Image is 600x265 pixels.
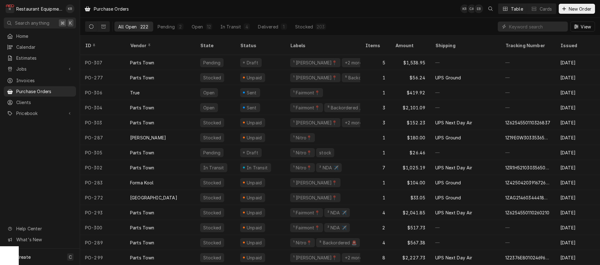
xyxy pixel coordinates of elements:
[500,70,555,85] div: —
[16,66,63,72] span: Jobs
[360,175,390,190] div: 1
[509,22,565,32] input: Keyword search
[207,23,211,30] div: 12
[435,134,461,141] div: UPS Ground
[500,145,555,160] div: —
[80,220,125,235] div: PO-300
[258,23,278,30] div: Delivered
[360,130,390,145] div: 1
[246,179,263,186] div: Unpaid
[6,4,14,13] div: R
[130,239,154,246] div: Parts Town
[430,55,500,70] div: —
[203,74,222,81] div: Stocked
[130,89,140,96] div: True
[360,235,390,250] div: 4
[430,220,500,235] div: —
[540,6,552,12] div: Cards
[467,4,476,13] div: CA
[390,220,430,235] div: $517.73
[435,119,472,126] div: UPS Next Day Air
[4,108,76,118] a: Go to Pricebook
[293,179,338,186] div: ¹ [PERSON_NAME]📍
[460,4,469,13] div: Kelli Robinette's Avatar
[16,33,73,39] span: Home
[293,149,312,156] div: ¹ Nitro📍
[282,23,286,30] div: 1
[85,42,119,49] div: ID
[80,175,125,190] div: PO-283
[293,239,312,246] div: ¹ Nitro📍
[360,55,390,70] div: 5
[390,175,430,190] div: $104.00
[203,224,222,231] div: Stocked
[4,17,76,28] button: Search anything⌘K
[80,190,125,205] div: PO-272
[360,250,390,265] div: 8
[360,100,390,115] div: 3
[203,179,222,186] div: Stocked
[246,239,263,246] div: Unpaid
[16,55,73,61] span: Estimates
[200,42,230,49] div: State
[130,59,154,66] div: Parts Town
[130,74,154,81] div: Parts Town
[500,85,555,100] div: —
[130,149,154,156] div: Parts Town
[203,134,222,141] div: Stocked
[203,209,222,216] div: Stocked
[220,23,241,30] div: In Transit
[130,209,154,216] div: Parts Town
[203,194,222,201] div: Stocked
[293,74,338,81] div: ¹ [PERSON_NAME]📍
[360,160,390,175] div: 7
[365,42,384,49] div: Items
[435,74,461,81] div: UPS Ground
[60,20,65,26] span: ⌘
[80,250,125,265] div: PO-299
[500,220,555,235] div: —
[66,4,74,13] div: KR
[319,149,332,156] div: stock
[179,23,182,30] div: 2
[16,44,73,50] span: Calendar
[4,64,76,74] a: Go to Jobs
[390,100,430,115] div: $2,101.09
[293,59,338,66] div: ¹ [PERSON_NAME]📍
[293,194,338,201] div: ¹ [PERSON_NAME]📍
[486,4,496,14] button: Open search
[560,42,594,49] div: Issued
[467,4,476,13] div: Chrissy Adams's Avatar
[360,190,390,205] div: 1
[511,6,523,12] div: Table
[505,209,549,216] div: 1Z6254550110260210
[327,209,347,216] div: ² NDA ✈️
[203,59,221,66] div: Pending
[4,97,76,107] a: Clients
[4,86,76,97] a: Purchase Orders
[293,224,320,231] div: ¹ Fairmont📍
[500,235,555,250] div: —
[293,119,338,126] div: ¹ [PERSON_NAME]📍
[430,100,500,115] div: —
[4,223,76,234] a: Go to Help Center
[435,42,495,49] div: Shipping
[246,134,263,141] div: Unpaid
[69,254,72,260] span: C
[360,205,390,220] div: 4
[290,42,355,49] div: Labels
[505,179,550,186] div: 1Z4250420391672608
[317,23,325,30] div: 203
[130,104,154,111] div: Parts Town
[16,225,72,232] span: Help Center
[80,85,125,100] div: PO-306
[570,22,595,32] button: View
[246,254,263,261] div: Unpaid
[435,164,472,171] div: UPS Next Day Air
[4,31,76,41] a: Home
[435,194,461,201] div: UPS Ground
[4,53,76,63] a: Estimates
[80,205,125,220] div: PO-293
[360,220,390,235] div: 2
[16,77,73,84] span: Invoices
